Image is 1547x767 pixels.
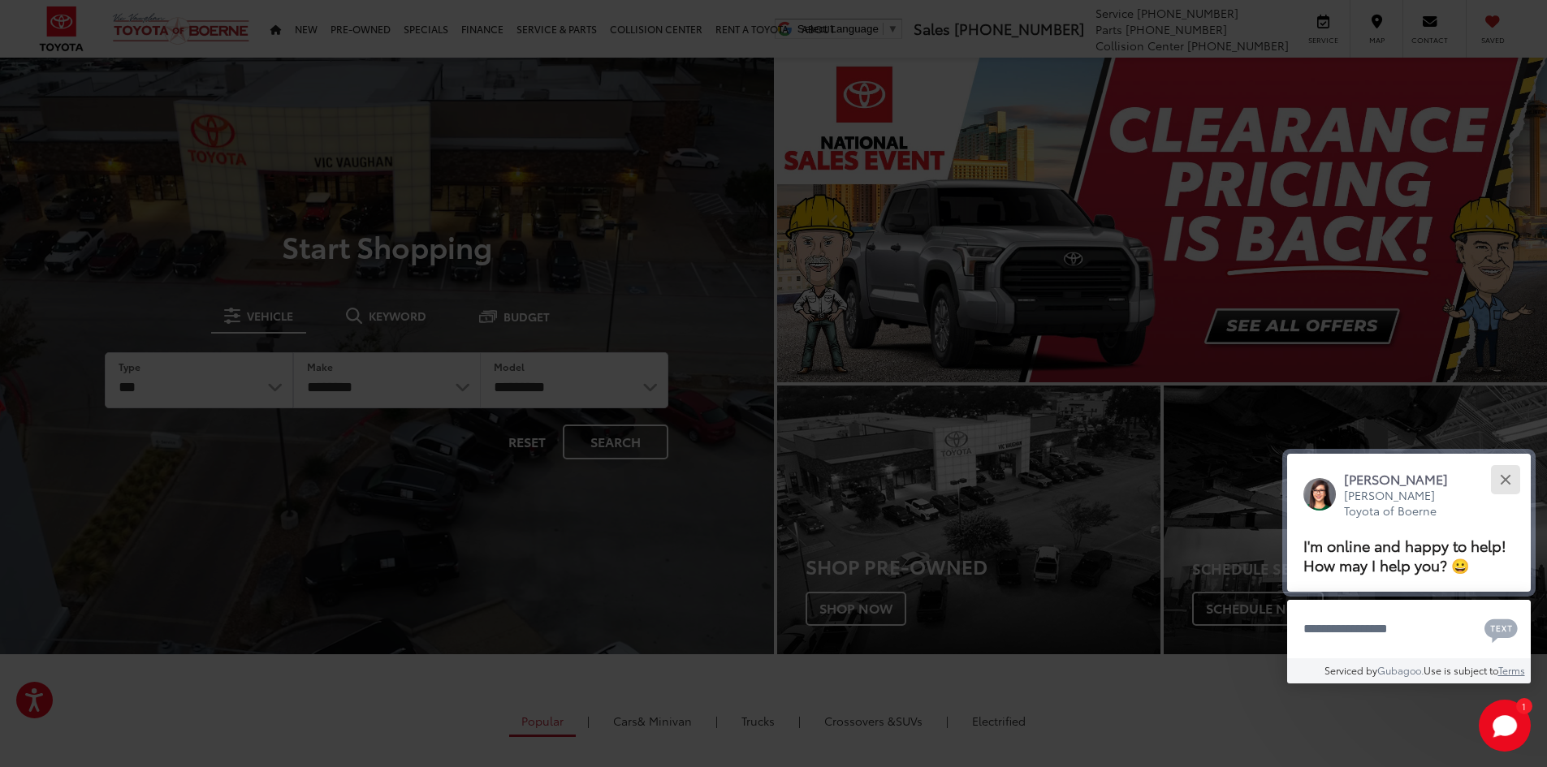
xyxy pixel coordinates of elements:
svg: Start Chat [1479,700,1531,752]
a: Terms [1498,663,1525,677]
button: Close [1488,462,1523,497]
textarea: Type your message [1287,600,1531,658]
span: Use is subject to [1424,663,1498,677]
button: Chat with SMS [1480,610,1523,647]
a: Gubagoo. [1377,663,1424,677]
p: [PERSON_NAME] Toyota of Boerne [1344,488,1464,519]
span: 1 [1522,702,1526,709]
button: Toggle Chat Window [1479,700,1531,752]
svg: Text [1484,617,1518,643]
span: Serviced by [1324,663,1377,677]
div: Close[PERSON_NAME][PERSON_NAME] Toyota of BoerneI'm online and happy to help! How may I help you?... [1287,454,1531,683]
p: [PERSON_NAME] [1344,470,1464,488]
span: I'm online and happy to help! How may I help you? 😀 [1303,534,1506,575]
